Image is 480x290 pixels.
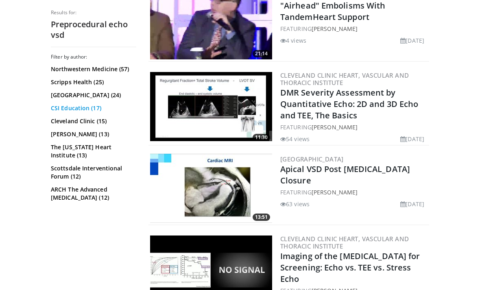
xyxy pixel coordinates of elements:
h2: Preprocedural echo vsd [51,19,136,40]
li: 4 views [280,36,306,45]
li: [DATE] [400,36,424,45]
a: Scottsdale Interventional Forum (12) [51,164,134,181]
li: [DATE] [400,200,424,208]
p: Results for: [51,9,136,16]
span: 21:14 [253,50,270,57]
a: Cleveland Clinic (15) [51,117,134,125]
a: [PERSON_NAME] [312,123,358,131]
a: DMR Severity Assessment by Quantitative Echo: 2D and 3D Echo and TEE, The Basics [280,87,418,121]
a: The [US_STATE] Heart Institute (13) [51,143,134,159]
a: Apical VSD Post [MEDICAL_DATA] Closure [280,164,410,186]
a: [PERSON_NAME] (13) [51,130,134,138]
a: CSI Education (17) [51,104,134,112]
a: Cleveland Clinic Heart, Vascular and Thoracic Institute [280,235,409,250]
a: Cleveland Clinic Heart, Vascular and Thoracic Institute [280,71,409,87]
a: ARCH The Advanced [MEDICAL_DATA] (12) [51,185,134,202]
a: [PERSON_NAME] [312,188,358,196]
a: [PERSON_NAME] [312,25,358,33]
a: [GEOGRAPHIC_DATA] [280,155,344,163]
li: 63 views [280,200,310,208]
a: [GEOGRAPHIC_DATA] (24) [51,91,134,99]
li: 54 views [280,135,310,143]
img: a4fe914e-f21c-41dd-8df1-f0d9d31cd3b1.300x170_q85_crop-smart_upscale.jpg [150,154,272,223]
div: FEATURING [280,24,428,33]
a: Imaging of the [MEDICAL_DATA] for Screening: Echo vs. TEE vs. Stress Echo [280,251,420,284]
span: 11:30 [253,134,270,141]
span: 13:51 [253,214,270,221]
a: Scripps Health (25) [51,78,134,86]
a: 11:30 [150,72,272,141]
div: FEATURING [280,123,428,131]
li: [DATE] [400,135,424,143]
img: 96073276-a591-4b11-b8f9-de82c6591608.300x170_q85_crop-smart_upscale.jpg [150,72,272,141]
a: 13:51 [150,154,272,223]
a: Northwestern Medicine (57) [51,65,134,73]
h3: Filter by author: [51,54,136,60]
div: FEATURING [280,188,428,196]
